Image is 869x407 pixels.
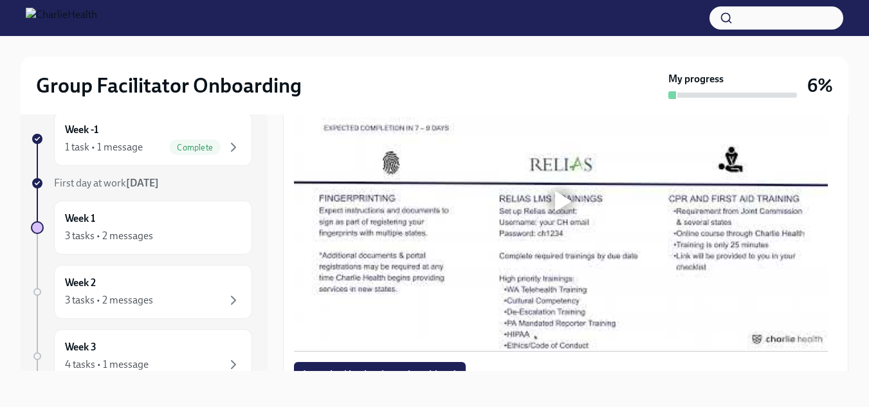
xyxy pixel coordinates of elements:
h2: Group Facilitator Onboarding [36,73,302,98]
div: 3 tasks • 2 messages [65,293,153,307]
a: Week 34 tasks • 1 message [31,329,252,383]
span: Complete [169,143,221,152]
a: Week 13 tasks • 2 messages [31,201,252,255]
div: 4 tasks • 1 message [65,357,149,372]
span: I watched both orientation videos! [303,368,457,381]
strong: [DATE] [126,177,159,189]
h6: Week -1 [65,123,98,137]
h6: Week 3 [65,340,96,354]
div: 1 task • 1 message [65,140,143,154]
a: Week -11 task • 1 messageComplete [31,112,252,166]
h6: Week 2 [65,276,96,290]
a: First day at work[DATE] [31,176,252,190]
span: First day at work [54,177,159,189]
img: CharlieHealth [26,8,97,28]
h3: 6% [807,74,833,97]
button: I watched both orientation videos! [294,362,466,388]
strong: My progress [668,72,724,86]
h6: Week 1 [65,212,95,226]
a: Week 23 tasks • 2 messages [31,265,252,319]
div: 3 tasks • 2 messages [65,229,153,243]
